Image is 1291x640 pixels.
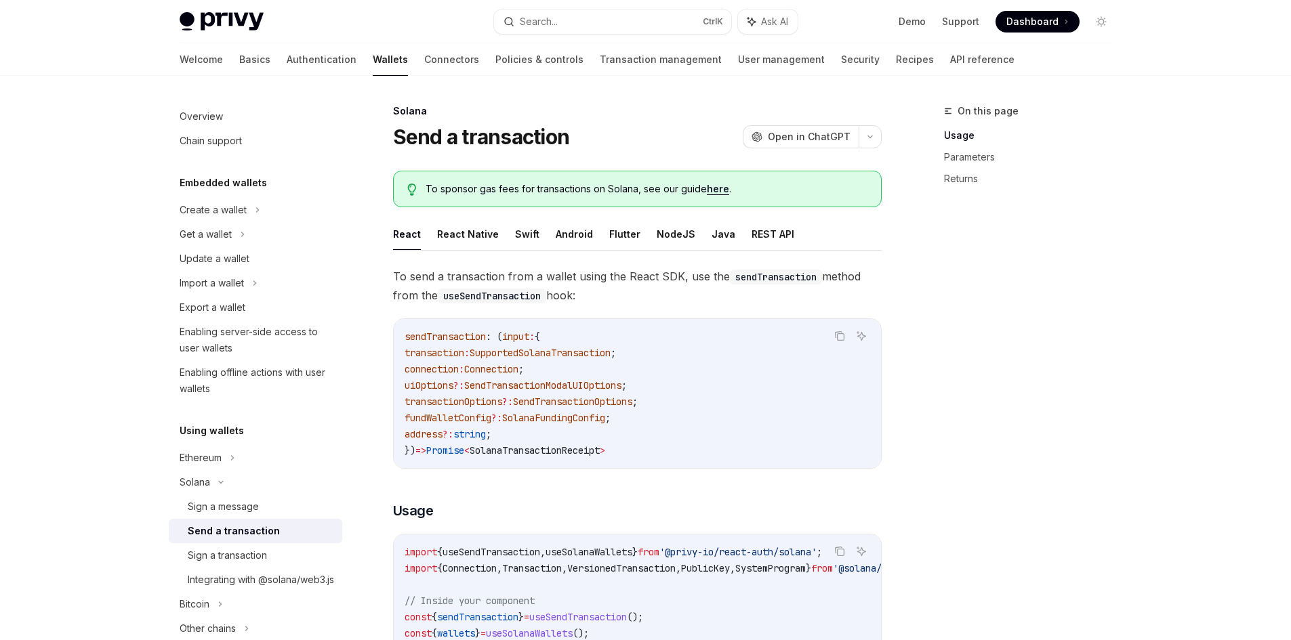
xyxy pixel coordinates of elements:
[407,184,417,196] svg: Tip
[899,15,926,28] a: Demo
[426,444,464,456] span: Promise
[188,498,259,515] div: Sign a message
[502,412,605,424] span: SolanaFundingConfig
[896,43,934,76] a: Recipes
[475,627,480,639] span: }
[524,611,529,623] span: =
[393,218,421,250] button: React
[405,363,459,375] span: connection
[1090,11,1112,33] button: Toggle dark mode
[405,562,437,574] span: import
[540,546,546,558] span: ,
[502,330,529,343] span: input
[188,572,334,588] div: Integrating with @solana/web3.js
[600,444,605,456] span: >
[287,43,356,76] a: Authentication
[600,43,722,76] a: Transaction management
[464,444,470,456] span: <
[529,611,627,623] span: useSendTransaction
[169,320,342,360] a: Enabling server-side access to user wallets
[730,562,735,574] span: ,
[942,15,979,28] a: Support
[169,568,342,592] a: Integrating with @solana/web3.js
[405,396,502,408] span: transactionOptions
[853,327,870,345] button: Ask AI
[486,627,573,639] span: useSolanaWallets
[432,627,437,639] span: {
[743,125,859,148] button: Open in ChatGPT
[169,295,342,320] a: Export a wallet
[180,275,244,291] div: Import a wallet
[738,43,825,76] a: User management
[405,379,453,391] span: uiOptions
[470,444,600,456] span: SolanaTransactionReceipt
[180,175,267,191] h5: Embedded wallets
[405,412,491,424] span: fundWalletConfig
[180,324,334,356] div: Enabling server-side access to user wallets
[657,218,695,250] button: NodeJS
[426,182,867,196] span: To sponsor gas fees for transactions on Solana, see our guide .
[518,611,524,623] span: }
[188,547,267,563] div: Sign a transaction
[944,146,1123,168] a: Parameters
[707,183,729,195] a: here
[567,562,676,574] span: VersionedTransaction
[950,43,1015,76] a: API reference
[437,611,518,623] span: sendTransaction
[676,562,681,574] span: ,
[562,562,567,574] span: ,
[529,330,535,343] span: :
[817,546,822,558] span: ;
[497,562,502,574] span: ,
[443,428,453,440] span: ?:
[437,218,499,250] button: React Native
[833,562,925,574] span: '@solana/web3.js'
[752,218,794,250] button: REST API
[459,363,464,375] span: :
[768,130,851,144] span: Open in ChatGPT
[180,251,249,267] div: Update a wallet
[659,546,817,558] span: '@privy-io/react-auth/solana'
[515,218,539,250] button: Swift
[405,444,415,456] span: })
[486,330,502,343] span: : (
[638,546,659,558] span: from
[405,611,432,623] span: const
[405,546,437,558] span: import
[730,270,822,284] code: sendTransaction
[513,396,632,408] span: SendTransactionOptions
[405,595,535,607] span: // Inside your component
[405,330,486,343] span: sendTransaction
[632,396,638,408] span: ;
[169,247,342,271] a: Update a wallet
[494,9,731,34] button: Search...CtrlK
[520,14,558,30] div: Search...
[464,363,518,375] span: Connection
[169,360,342,401] a: Enabling offline actions with user wallets
[180,450,222,466] div: Ethereum
[180,226,232,242] div: Get a wallet
[735,562,806,574] span: SystemProgram
[996,11,1080,33] a: Dashboard
[491,412,502,424] span: ?:
[437,546,443,558] span: {
[239,43,270,76] a: Basics
[831,327,848,345] button: Copy the contents from the code block
[180,474,210,490] div: Solana
[609,218,640,250] button: Flutter
[480,627,486,639] span: =
[841,43,880,76] a: Security
[546,546,632,558] span: useSolanaWallets
[535,330,540,343] span: {
[621,379,627,391] span: ;
[470,347,611,359] span: SupportedSolanaTransaction
[437,627,475,639] span: wallets
[712,218,735,250] button: Java
[502,396,513,408] span: ?:
[1006,15,1059,28] span: Dashboard
[169,104,342,129] a: Overview
[180,43,223,76] a: Welcome
[518,363,524,375] span: ;
[443,546,540,558] span: useSendTransaction
[627,611,643,623] span: ();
